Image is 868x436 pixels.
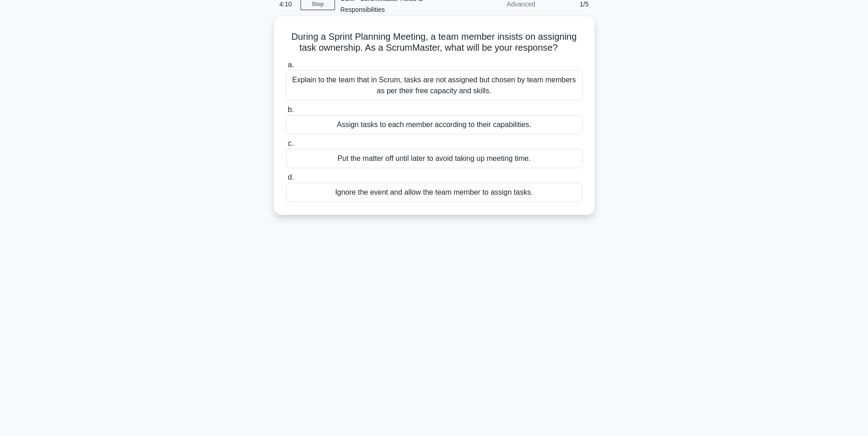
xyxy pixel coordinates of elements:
div: Explain to the team that in Scrum, tasks are not assigned but chosen by team members as per their... [286,70,582,101]
span: c. [288,139,293,147]
div: Put the matter off until later to avoid taking up meeting time. [286,149,582,168]
span: d. [288,173,294,181]
div: Assign tasks to each member according to their capabilities. [286,115,582,134]
span: b. [288,106,294,113]
h5: During a Sprint Planning Meeting, a team member insists on assigning task ownership. As a ScrumMa... [285,31,583,54]
div: Ignore the event and allow the team member to assign tasks. [286,183,582,202]
span: a. [288,61,294,69]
